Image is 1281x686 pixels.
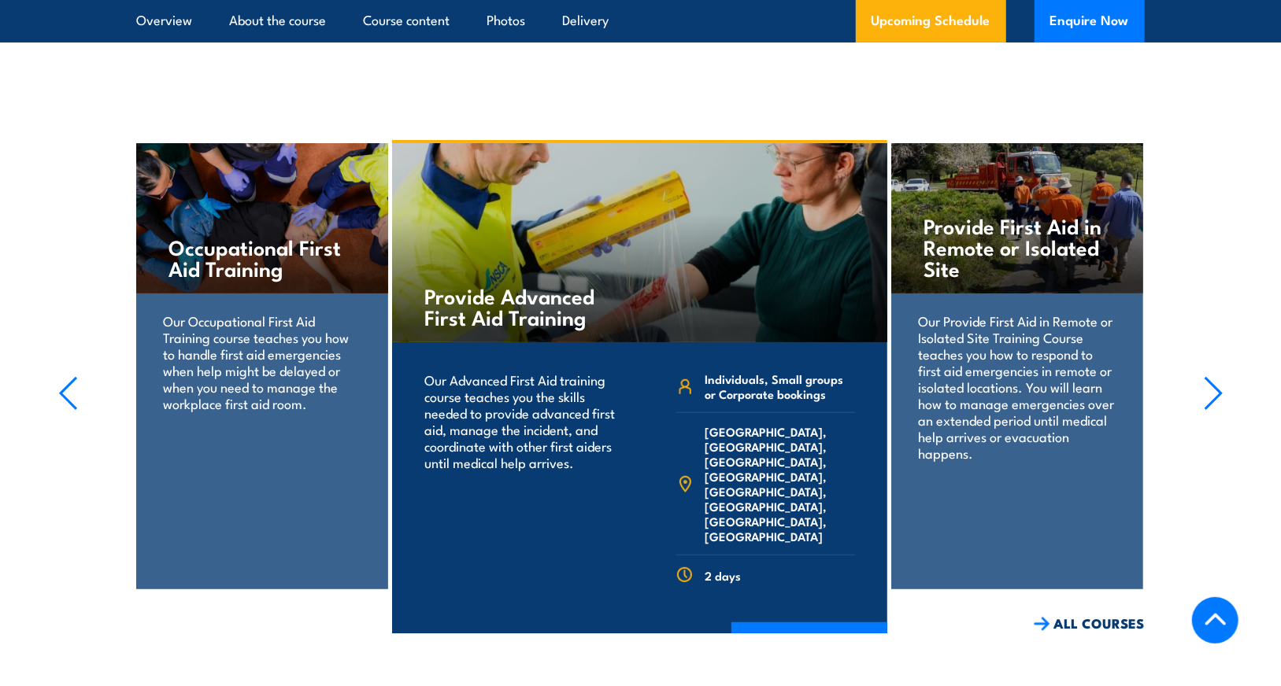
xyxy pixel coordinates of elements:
[705,424,855,544] span: [GEOGRAPHIC_DATA], [GEOGRAPHIC_DATA], [GEOGRAPHIC_DATA], [GEOGRAPHIC_DATA], [GEOGRAPHIC_DATA], [G...
[731,622,887,663] a: COURSE DETAILS
[1034,614,1145,633] a: ALL COURSES
[424,371,619,470] p: Our Advanced First Aid training course teaches you the skills needed to provide advanced first ai...
[705,371,855,401] span: Individuals, Small groups or Corporate bookings
[705,568,742,583] span: 2 days
[918,312,1116,461] p: Our Provide First Aid in Remote or Isolated Site Training Course teaches you how to respond to fi...
[168,236,355,278] h4: Occupational First Aid Training
[424,285,609,327] h4: Provide Advanced First Aid Training
[924,215,1110,278] h4: Provide First Aid in Remote or Isolated Site
[163,312,361,411] p: Our Occupational First Aid Training course teaches you how to handle first aid emergencies when h...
